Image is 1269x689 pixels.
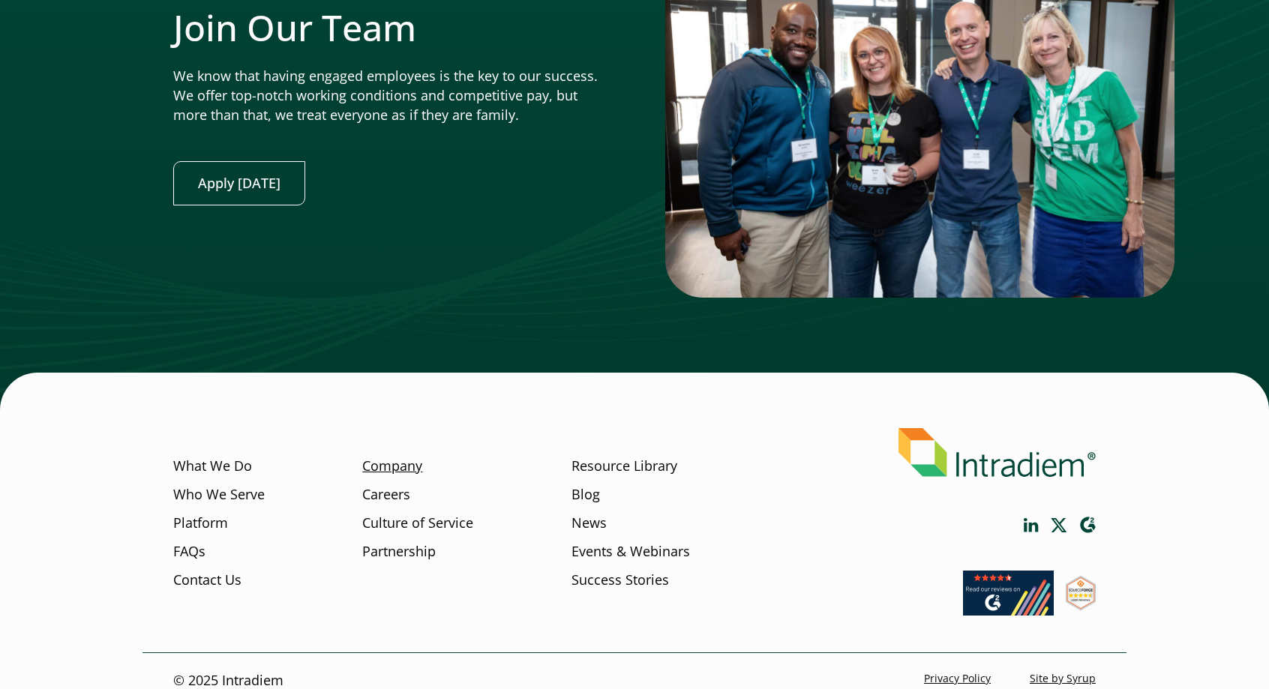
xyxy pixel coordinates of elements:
a: Events & Webinars [571,541,690,561]
p: We know that having engaged employees is the key to our success. We offer top-notch working condi... [173,67,604,125]
a: Link opens in a new window [1079,517,1096,534]
img: SourceForge User Reviews [1066,576,1096,610]
a: Platform [173,514,228,533]
h2: Join Our Team [173,6,604,49]
a: Resource Library [571,457,677,476]
a: Apply [DATE] [173,161,305,205]
a: Who We Serve [173,485,265,505]
a: Company [362,457,422,476]
img: Read our reviews on G2 [963,571,1054,616]
a: Partnership [362,541,436,561]
a: Success Stories [571,570,669,589]
a: Link opens in a new window [1051,518,1067,532]
a: Careers [362,485,410,505]
img: Intradiem [898,428,1096,477]
a: Privacy Policy [924,671,991,685]
a: News [571,514,607,533]
a: Culture of Service [362,514,473,533]
a: Contact Us [173,570,241,589]
a: Link opens in a new window [1066,596,1096,614]
a: Link opens in a new window [963,601,1054,619]
a: Site by Syrup [1030,671,1096,685]
a: What We Do [173,457,252,476]
a: Blog [571,485,600,505]
a: FAQs [173,541,205,561]
a: Link opens in a new window [1024,518,1039,532]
